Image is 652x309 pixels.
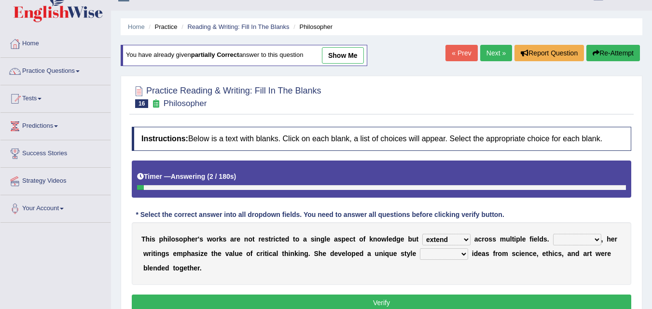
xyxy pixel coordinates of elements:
b: s [558,250,562,257]
b: o [498,250,502,257]
b: s [512,250,515,257]
b: S [314,250,318,257]
b: o [171,235,176,243]
b: e [542,250,546,257]
b: Instructions: [141,134,188,143]
b: n [157,250,162,257]
b: t [279,235,281,243]
small: Philosopher [164,99,207,108]
b: p [342,235,346,243]
b: r [615,235,617,243]
b: s [543,235,547,243]
b: i [198,250,200,257]
b: h [146,235,150,243]
b: n [244,235,249,243]
b: a [474,235,478,243]
b: d [285,235,290,243]
b: f [250,250,253,257]
b: . [200,264,202,272]
b: o [246,250,250,257]
b: e [401,235,404,243]
b: e [218,250,222,257]
b: e [393,250,397,257]
b: l [277,250,278,257]
b: e [194,264,197,272]
a: Home [128,23,145,30]
b: i [267,250,269,257]
b: e [611,235,615,243]
b: l [346,250,347,257]
h2: Practice Reading & Writing: Fill In The Blanks [132,84,321,108]
b: o [248,235,252,243]
b: u [412,235,416,243]
b: t [187,264,190,272]
b: i [150,235,152,243]
b: c [256,250,260,257]
b: l [520,235,522,243]
b: c [478,235,482,243]
b: c [269,250,273,257]
b: g [396,235,401,243]
b: e [412,250,416,257]
b: r [587,250,589,257]
b: l [169,235,171,243]
b: o [347,250,352,257]
b: d [575,250,580,257]
b: u [506,235,510,243]
b: d [360,250,364,257]
b: s [492,235,496,243]
a: Next » [480,45,512,61]
b: r [197,264,200,272]
button: Report Question [514,45,584,61]
b: n [379,250,383,257]
b: l [387,235,388,243]
b: r [258,235,261,243]
b: d [330,250,334,257]
div: * Select the correct answer into all dropdown fields. You need to answer all questions before cli... [132,210,508,220]
b: s [166,250,169,257]
b: r [271,235,273,243]
b: o [179,235,183,243]
b: t [546,250,548,257]
b: l [538,235,540,243]
a: Success Stories [0,140,111,164]
b: e [204,250,208,257]
b: i [514,235,516,243]
b: h [319,250,323,257]
b: ) [234,173,236,180]
b: t [293,235,295,243]
b: p [516,235,520,243]
b: t [153,250,155,257]
b: d [157,264,162,272]
b: . [547,235,549,243]
b: l [233,250,235,257]
b: k [294,250,298,257]
b: ( [207,173,209,180]
b: e [236,235,240,243]
b: o [175,264,180,272]
b: n [290,250,294,257]
b: partially correct [191,52,239,59]
b: e [533,250,537,257]
b: b [143,264,148,272]
a: Reading & Writing: Fill In The Blanks [187,23,289,30]
b: a [367,250,371,257]
b: e [149,264,153,272]
b: l [324,235,326,243]
b: i [532,235,534,243]
b: e [334,250,338,257]
b: t [282,250,284,257]
b: c [275,235,279,243]
b: r [234,235,236,243]
b: f [529,235,532,243]
a: Predictions [0,113,111,137]
b: c [529,250,533,257]
b: s [265,235,269,243]
b: n [571,250,575,257]
a: Your Account [0,195,111,219]
b: l [411,250,413,257]
li: Philosopher [291,22,333,31]
b: m [177,250,182,257]
b: w [596,250,601,257]
small: Exam occurring question [151,99,161,108]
